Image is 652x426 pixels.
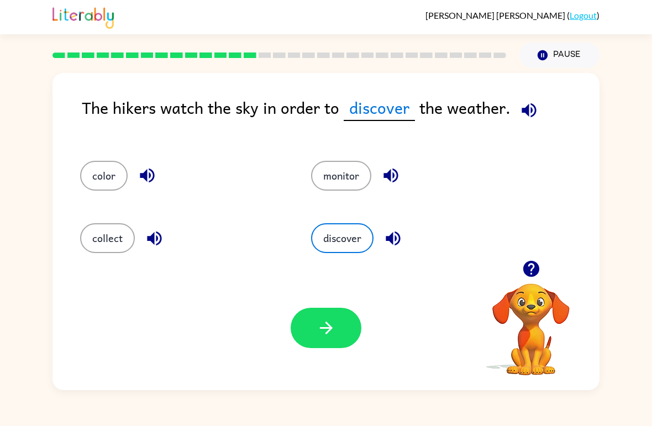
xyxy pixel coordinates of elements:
video: Your browser must support playing .mp4 files to use Literably. Please try using another browser. [476,266,586,377]
div: The hikers watch the sky in order to the weather. [82,95,600,139]
button: discover [311,223,374,253]
span: discover [344,95,415,121]
button: monitor [311,161,371,191]
button: color [80,161,128,191]
button: collect [80,223,135,253]
button: Pause [519,43,600,68]
img: Literably [52,4,114,29]
span: [PERSON_NAME] [PERSON_NAME] [425,10,567,20]
div: ( ) [425,10,600,20]
a: Logout [570,10,597,20]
